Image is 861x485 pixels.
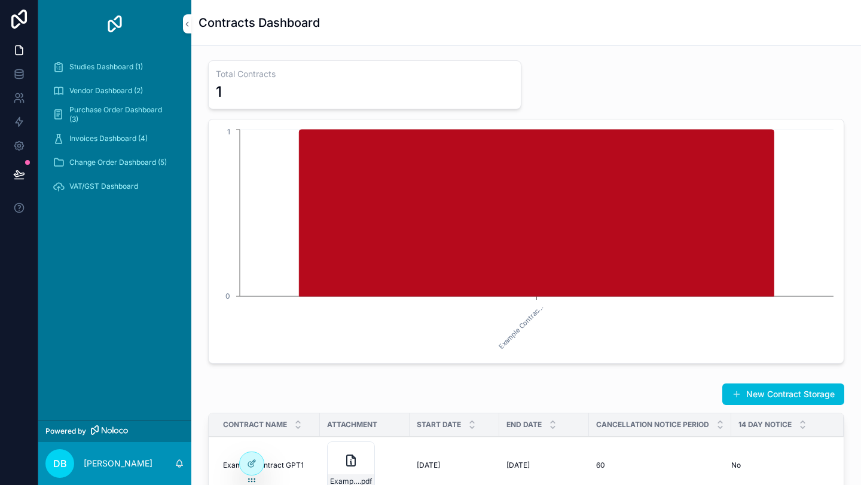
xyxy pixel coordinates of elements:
[38,420,191,442] a: Powered by
[69,134,148,143] span: Invoices Dashboard (4)
[225,291,230,300] tspan: 0
[38,48,191,213] div: scrollable content
[53,456,67,471] span: DB
[506,420,542,429] span: End Date
[69,62,143,72] span: Studies Dashboard (1)
[223,461,313,470] a: Example Contract GPT1
[105,14,124,33] img: App logo
[216,82,222,102] div: 1
[69,182,138,191] span: VAT/GST Dashboard
[731,461,741,470] span: No
[596,461,605,470] span: 60
[45,426,86,436] span: Powered by
[731,461,829,470] a: No
[216,68,514,80] h3: Total Contracts
[596,420,709,429] span: Cancellation Notice Period
[417,420,461,429] span: Start Date
[223,420,287,429] span: Contract Name
[722,383,844,405] button: New Contract Storage
[506,461,530,470] span: [DATE]
[738,420,792,429] span: 14 Day Notice
[327,420,377,429] span: Attachment
[45,176,184,197] a: VAT/GST Dashboard
[45,56,184,78] a: Studies Dashboard (1)
[199,14,320,31] h1: Contracts Dashboard
[596,461,724,470] a: 60
[69,105,172,124] span: Purchase Order Dashboard (3)
[69,158,167,167] span: Change Order Dashboard (5)
[223,461,304,470] span: Example Contract GPT1
[69,86,143,96] span: Vendor Dashboard (2)
[45,104,184,125] a: Purchase Order Dashboard (3)
[227,127,230,136] tspan: 1
[506,461,582,470] a: [DATE]
[45,152,184,173] a: Change Order Dashboard (5)
[84,458,152,469] p: [PERSON_NAME]
[45,80,184,102] a: Vendor Dashboard (2)
[417,461,492,470] a: [DATE]
[45,128,184,149] a: Invoices Dashboard (4)
[417,461,440,470] span: [DATE]
[216,127,836,356] div: chart
[497,303,545,351] text: Example Contrac...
